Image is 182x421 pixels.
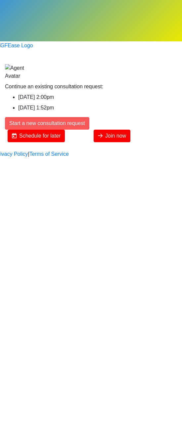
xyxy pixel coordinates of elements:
[8,130,65,142] button: Schedule for later
[18,93,177,101] li: [DATE] 2:00pm
[29,150,69,158] a: Terms of Service
[18,104,177,112] li: [DATE] 1:52pm
[94,130,130,142] button: Join now
[28,150,29,158] a: |
[5,64,25,80] img: Agent Avatar
[5,117,89,130] button: Start a new consultation request
[5,83,177,91] div: Continue an existing consultation request:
